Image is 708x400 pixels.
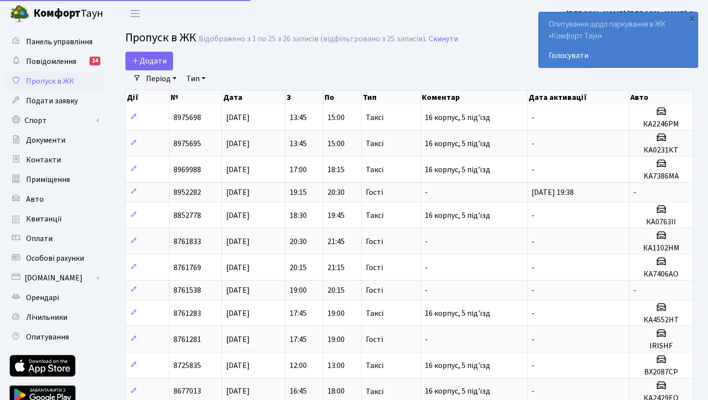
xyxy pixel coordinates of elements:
[366,309,383,317] span: Таксі
[327,236,345,247] span: 21:45
[126,91,170,104] th: Дії
[226,210,250,221] span: [DATE]
[290,164,307,175] span: 17:00
[174,236,201,247] span: 8761833
[425,285,428,296] span: -
[327,308,345,319] span: 19:00
[174,112,201,123] span: 8975698
[531,164,534,175] span: -
[687,13,697,23] div: ×
[26,174,70,185] span: Приміщення
[531,308,534,319] span: -
[633,172,689,181] h5: KA7386MA
[26,292,59,303] span: Орендарі
[633,341,689,351] h5: IRISHF
[425,360,490,371] span: 16 корпус, 5 під'їзд
[531,262,534,273] span: -
[26,135,65,146] span: Документи
[366,188,383,196] span: Гості
[531,187,574,198] span: [DATE] 19:38
[182,70,209,87] a: Тип
[421,91,528,104] th: Коментар
[5,308,103,327] a: Лічильники
[26,332,69,342] span: Опитування
[539,12,698,67] div: Опитування щодо паркування в ЖК «Комфорт Таун»
[174,386,201,397] span: 8677013
[26,312,67,323] span: Лічильники
[366,336,383,343] span: Гості
[327,262,345,273] span: 21:15
[226,187,250,198] span: [DATE]
[629,91,693,104] th: Авто
[531,386,534,397] span: -
[5,209,103,229] a: Квитанції
[633,187,636,198] span: -
[33,5,81,21] b: Комфорт
[290,210,307,221] span: 18:30
[26,95,78,106] span: Подати заявку
[633,217,689,227] h5: КА0763ІІ
[5,111,103,130] a: Спорт
[425,308,490,319] span: 16 корпус, 5 під'їзд
[425,236,428,247] span: -
[633,285,636,296] span: -
[290,334,307,345] span: 17:45
[5,189,103,209] a: Авто
[531,112,534,123] span: -
[26,253,84,264] span: Особові рахунки
[290,236,307,247] span: 20:30
[174,334,201,345] span: 8761281
[531,138,534,149] span: -
[366,114,383,122] span: Таксі
[425,164,490,175] span: 16 корпус, 5 під'їзд
[222,91,286,104] th: Дата
[26,154,61,165] span: Контакти
[327,164,345,175] span: 18:15
[226,360,250,371] span: [DATE]
[366,362,383,369] span: Таксі
[366,264,383,272] span: Гості
[425,386,490,397] span: 16 корпус, 5 під'їзд
[226,236,250,247] span: [DATE]
[327,285,345,296] span: 20:15
[633,146,689,155] h5: КА0231КТ
[5,248,103,268] a: Особові рахунки
[174,164,201,175] span: 8969988
[290,262,307,273] span: 20:15
[286,91,324,104] th: З
[366,212,383,219] span: Таксі
[226,308,250,319] span: [DATE]
[290,360,307,371] span: 12:00
[327,386,345,397] span: 18:00
[5,130,103,150] a: Документи
[633,120,689,129] h5: КА2246РМ
[327,138,345,149] span: 15:00
[566,8,696,20] a: [PERSON_NAME] [PERSON_NAME] О.
[226,112,250,123] span: [DATE]
[633,368,689,377] h5: ВХ2087СР
[174,210,201,221] span: 8852778
[290,138,307,149] span: 13:45
[366,388,383,396] span: Таксі
[226,386,250,397] span: [DATE]
[5,170,103,189] a: Приміщення
[366,140,383,148] span: Таксі
[5,71,103,91] a: Пропуск в ЖК
[327,360,345,371] span: 13:00
[366,166,383,174] span: Таксі
[5,229,103,248] a: Оплати
[174,285,201,296] span: 8761538
[5,32,103,52] a: Панель управління
[123,5,147,22] button: Переключити навігацію
[327,187,345,198] span: 20:30
[531,360,534,371] span: -
[5,268,103,288] a: [DOMAIN_NAME]
[366,286,383,294] span: Гості
[566,8,696,19] b: [PERSON_NAME] [PERSON_NAME] О.
[174,360,201,371] span: 8725835
[125,29,196,46] span: Пропуск в ЖК
[366,238,383,246] span: Гості
[425,334,428,345] span: -
[633,244,689,253] h5: КА1102НМ
[528,91,629,104] th: Дата активації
